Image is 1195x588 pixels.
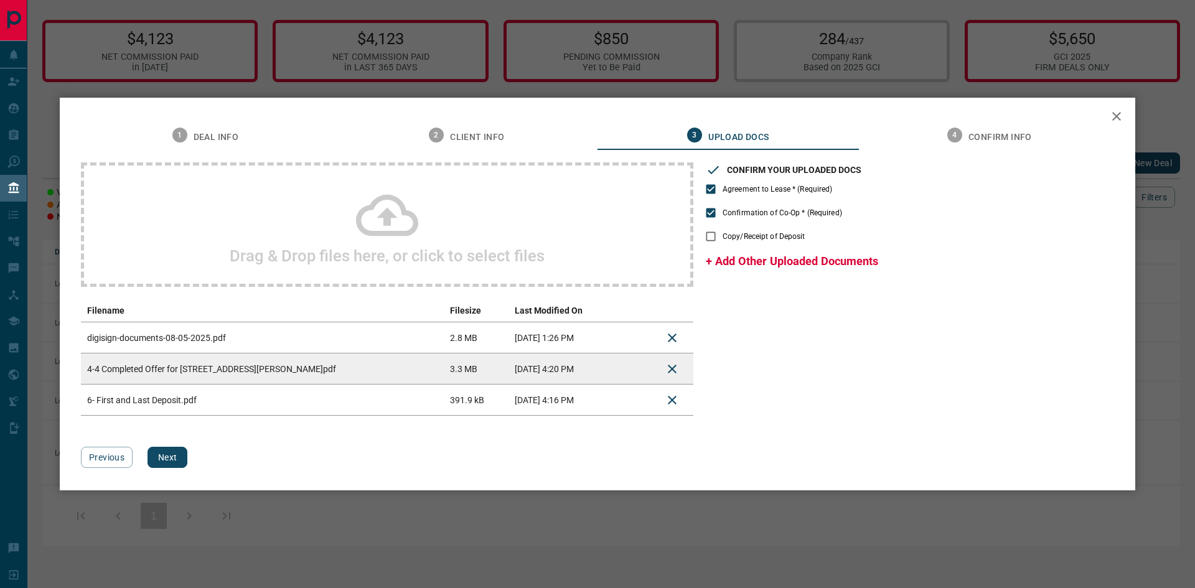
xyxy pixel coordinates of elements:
[657,354,687,384] button: Delete
[434,131,439,139] text: 2
[708,132,769,143] span: Upload Docs
[706,254,878,268] span: + Add Other Uploaded Documents
[693,131,697,139] text: 3
[444,385,508,416] td: 391.9 kB
[148,447,187,468] button: Next
[177,131,182,139] text: 1
[508,385,620,416] td: [DATE] 4:16 PM
[723,207,842,218] span: Confirmation of Co-Op * (Required)
[952,131,957,139] text: 4
[657,323,687,353] button: Delete
[444,299,508,322] th: Filesize
[81,353,444,385] td: 4-4 Completed Offer for [STREET_ADDRESS][PERSON_NAME]pdf
[508,299,620,322] th: Last Modified On
[508,322,620,353] td: [DATE] 1:26 PM
[651,299,693,322] th: delete file action column
[723,184,833,195] span: Agreement to Lease * (Required)
[727,165,861,175] h3: CONFIRM YOUR UPLOADED DOCS
[968,132,1032,143] span: Confirm Info
[723,231,805,242] span: Copy/Receipt of Deposit
[444,353,508,385] td: 3.3 MB
[81,162,693,287] div: Drag & Drop files here, or click to select files
[81,447,133,468] button: Previous
[194,132,239,143] span: Deal Info
[81,385,444,416] td: 6- First and Last Deposit.pdf
[657,385,687,415] button: Delete
[444,322,508,353] td: 2.8 MB
[508,353,620,385] td: [DATE] 4:20 PM
[450,132,504,143] span: Client Info
[230,246,545,265] h2: Drag & Drop files here, or click to select files
[620,299,651,322] th: download action column
[81,322,444,353] td: digisign-documents-08-05-2025.pdf
[81,299,444,322] th: Filename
